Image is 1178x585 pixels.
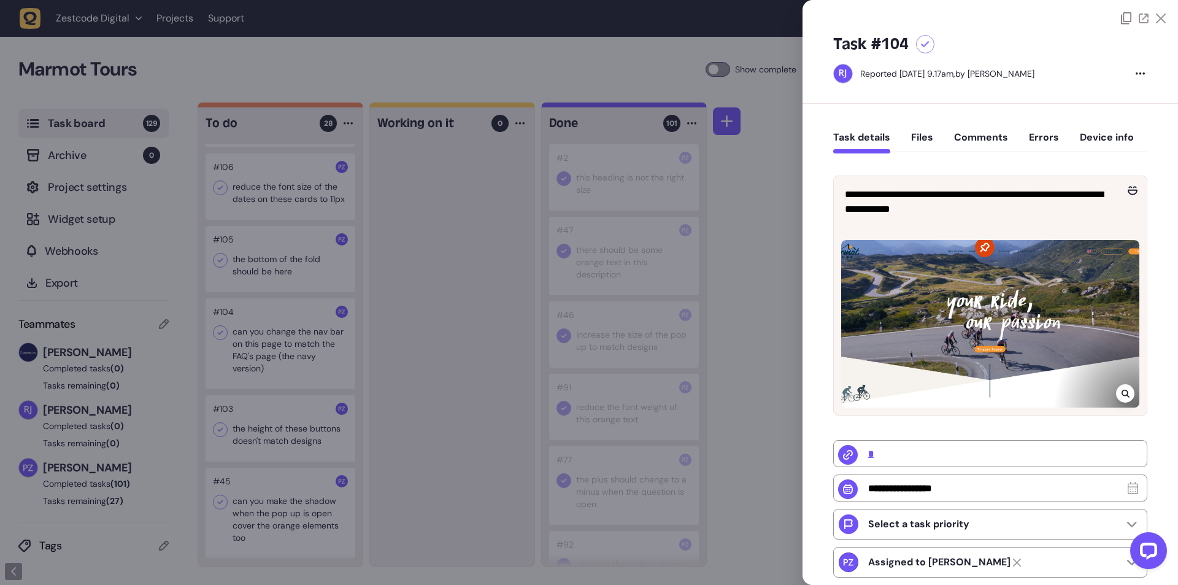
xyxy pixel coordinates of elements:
button: Files [911,131,933,153]
strong: Paris Zisis [868,556,1011,568]
h5: Task #104 [833,34,909,54]
p: Select a task priority [868,518,969,530]
img: Riki-leigh Jones [834,64,852,83]
div: by [PERSON_NAME] [860,68,1034,80]
button: Device info [1080,131,1134,153]
button: Comments [954,131,1008,153]
button: Errors [1029,131,1059,153]
div: Reported [DATE] 9.17am, [860,68,955,79]
button: Task details [833,131,890,153]
iframe: LiveChat chat widget [1120,527,1172,579]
